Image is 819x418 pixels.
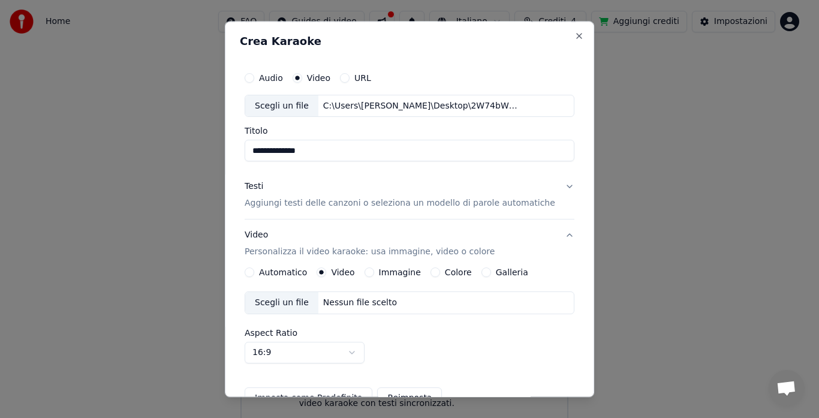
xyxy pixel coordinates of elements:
p: Personalizza il video karaoke: usa immagine, video o colore [245,246,495,258]
label: Aspect Ratio [245,329,574,338]
div: Testi [245,181,263,193]
p: Aggiungi testi delle canzoni o seleziona un modello di parole automatiche [245,198,555,210]
button: TestiAggiungi testi delle canzoni o seleziona un modello di parole automatiche [245,172,574,219]
button: Imposta come Predefinito [245,388,372,410]
div: C:\Users\[PERSON_NAME]\Desktop\2W74bWdp1z (1).mp4 [318,100,522,112]
label: Video [331,269,354,277]
label: URL [354,74,371,82]
div: Scegli un file [245,293,318,314]
label: Audio [259,74,283,82]
label: Immagine [379,269,421,277]
button: Reimposta [377,388,442,410]
div: Nessun file scelto [318,297,402,309]
label: Galleria [496,269,528,277]
div: Video [245,230,495,258]
label: Video [307,74,330,82]
button: VideoPersonalizza il video karaoke: usa immagine, video o colore [245,220,574,268]
label: Colore [445,269,472,277]
label: Titolo [245,127,574,136]
label: Automatico [259,269,307,277]
div: Scegli un file [245,95,318,117]
h2: Crea Karaoke [240,36,579,47]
